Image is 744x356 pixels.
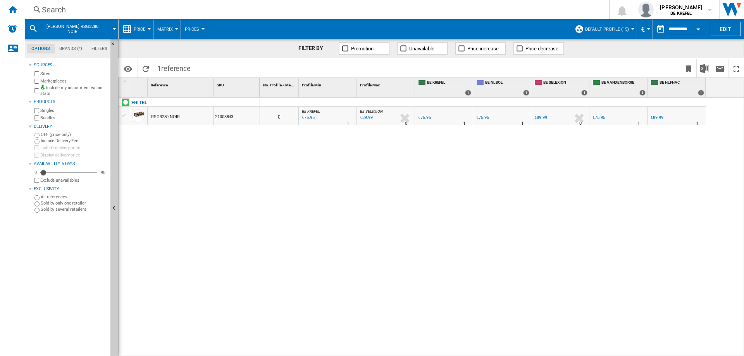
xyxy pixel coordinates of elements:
input: Display delivery price [34,153,39,158]
span: BE NL FNAC [660,80,704,86]
div: Sort None [132,78,147,90]
div: 1 offers sold by BE KREFEL [465,90,471,96]
button: md-calendar [653,21,668,37]
button: Hide [110,39,120,53]
div: BE VANDENBORRE 1 offers sold by BE VANDENBORRE [591,78,647,97]
span: Prices [185,27,199,32]
input: OFF (price only) [34,133,40,138]
div: Delivery Time : 1 day [347,120,349,127]
input: Include my assortment within stats [34,86,39,96]
img: mysite-bg-18x18.png [40,85,45,89]
span: reference [161,64,191,72]
span: Price [134,27,145,32]
button: Maximize [728,59,744,77]
div: Last updated : Tuesday, 9 September 2025 10:07 [301,114,314,122]
label: Include my assortment within stats [40,85,107,97]
span: Price increase [467,46,499,52]
button: Prices [185,19,203,39]
div: RSG3280 NOIR [151,108,180,126]
span: BE VANDENBORRE [601,80,646,86]
div: 0 [260,107,298,125]
span: BE SELEXION [360,109,383,114]
div: Sort None [262,78,298,90]
div: Sort None [215,78,260,90]
label: Bundles [40,115,107,121]
div: €75.95 [476,115,489,120]
button: Options [120,62,136,76]
div: 21008843 [214,107,260,125]
span: Matrix [157,27,173,32]
span: Unavailable [409,46,434,52]
div: Sort None [300,78,356,90]
button: Promotion [339,42,389,55]
div: 1 offers sold by BE SELEXION [581,90,587,96]
div: Last updated : Tuesday, 9 September 2025 08:16 [359,114,372,122]
button: Bookmark this report [681,59,696,77]
div: BE NL FNAC 1 offers sold by BE NL FNAC [649,78,706,97]
label: Display delivery price [40,152,107,158]
span: BE SELEXION [543,80,587,86]
div: Sort None [149,78,213,90]
div: SKU Sort None [215,78,260,90]
label: OFF (price only) [41,132,107,138]
span: Price decrease [525,46,558,52]
span: Profile Max [360,83,380,87]
span: FRITEL RSG3280 NOIR [41,24,103,34]
input: Sold by only one retailer [34,201,40,206]
span: SKU [217,83,224,87]
div: €75.95 [592,115,605,120]
div: € [641,19,649,39]
div: BE SELEXION 1 offers sold by BE SELEXION [533,78,589,97]
button: Price decrease [513,42,564,55]
button: Download in Excel [697,59,712,77]
span: Reference [151,83,168,87]
div: Search [42,4,589,15]
input: Sites [34,71,39,76]
div: €75.95 [475,114,489,122]
div: Delivery Time : 1 day [521,120,524,127]
input: Marketplaces [34,79,39,84]
div: FILTER BY [298,45,331,52]
input: All references [34,195,40,200]
input: Include delivery price [34,145,39,150]
button: Price increase [455,42,506,55]
span: € [641,25,645,33]
div: Exclusivity [34,186,107,192]
div: No. Profile < Me Sort None [262,78,298,90]
button: Matrix [157,19,177,39]
span: [PERSON_NAME] [660,3,702,11]
div: Delivery Time : 0 day [405,120,407,127]
div: BE KREFEL 1 offers sold by BE KREFEL [417,78,473,97]
md-tab-item: Filters [87,44,112,53]
span: Profile Min [302,83,321,87]
span: 1 [153,59,195,76]
div: €89.99 [651,115,663,120]
label: Singles [40,108,107,114]
div: €89.99 [533,114,547,122]
md-menu: Currency [637,19,653,39]
div: €89.99 [534,115,547,120]
input: Bundles [34,115,39,120]
label: Include Delivery Fee [41,138,107,144]
div: 90 [99,170,107,175]
button: Price [134,19,149,39]
span: BE KREFEL [302,109,320,114]
div: Profile Max Sort None [358,78,415,90]
input: Sold by several retailers [34,208,40,213]
label: Sold by only one retailer [41,200,107,206]
div: [PERSON_NAME] RSG3280 NOIR [29,19,114,39]
div: Delivery [34,124,107,130]
div: BE NL BOL 1 offers sold by BE NL BOL [475,78,531,97]
div: Price [122,19,149,39]
md-tab-item: Options [27,44,55,53]
label: Sites [40,71,107,77]
label: Include delivery price [40,145,107,151]
div: Products [34,99,107,105]
b: BE KREFEL [670,11,692,16]
div: Availability 5 Days [34,161,107,167]
label: All references [41,194,107,200]
button: Edit [710,22,741,36]
div: Delivery Time : 0 day [579,120,582,127]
